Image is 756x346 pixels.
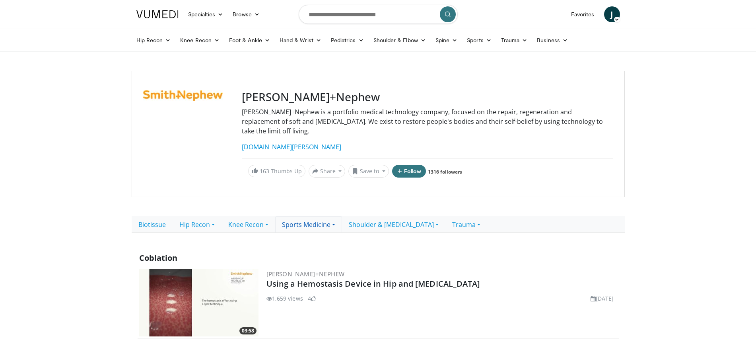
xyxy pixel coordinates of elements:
[260,167,269,175] span: 163
[392,165,426,178] button: Follow
[239,327,257,334] span: 03:58
[175,32,224,48] a: Knee Recon
[183,6,228,22] a: Specialties
[275,32,326,48] a: Hand & Wrist
[132,32,176,48] a: Hip Recon
[222,216,275,233] a: Knee Recon
[242,107,613,136] p: [PERSON_NAME]+Nephew is a portfolio medical technology company, focused on the repair, regenerati...
[228,6,264,22] a: Browse
[326,32,369,48] a: Pediatrics
[266,294,303,303] li: 1,659 views
[248,165,305,177] a: 163 Thumbs Up
[462,32,496,48] a: Sports
[445,216,487,233] a: Trauma
[369,32,431,48] a: Shoulder & Elbow
[308,294,316,303] li: 4
[342,216,445,233] a: Shoulder & [MEDICAL_DATA]
[428,168,462,175] a: 1316 followers
[266,278,480,289] a: Using a Hemostasis Device in Hip and [MEDICAL_DATA]
[242,90,613,104] h3: [PERSON_NAME]+Nephew
[299,5,458,24] input: Search topics, interventions
[266,270,345,278] a: [PERSON_NAME]+Nephew
[591,294,614,303] li: [DATE]
[348,165,389,178] button: Save to
[431,32,462,48] a: Spine
[173,216,222,233] a: Hip Recon
[309,165,346,178] button: Share
[566,6,599,22] a: Favorites
[139,269,258,336] img: 2b75991a-5091-4b50-a4d4-22c94cd9efa0.300x170_q85_crop-smart_upscale.jpg
[275,216,342,233] a: Sports Medicine
[224,32,275,48] a: Foot & Ankle
[139,269,258,336] a: 03:58
[132,216,173,233] a: Biotissue
[242,143,341,151] a: [DOMAIN_NAME][PERSON_NAME]
[139,252,177,263] span: Coblation
[604,6,620,22] a: J
[136,10,179,18] img: VuMedi Logo
[532,32,573,48] a: Business
[496,32,533,48] a: Trauma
